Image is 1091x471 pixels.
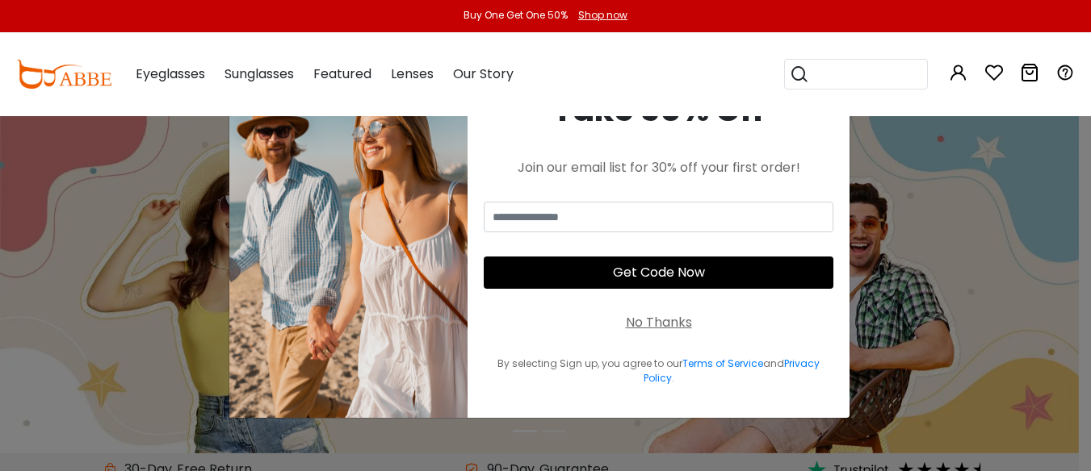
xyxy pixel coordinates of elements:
div: By selecting Sign up, you agree to our and . [484,356,833,386]
img: abbeglasses.com [16,60,111,89]
a: Shop now [570,8,627,22]
div: No Thanks [626,313,692,332]
button: Get Code Now [484,256,833,289]
span: Eyeglasses [136,65,205,83]
div: Shop now [578,8,627,23]
img: welcome [229,53,468,418]
a: Terms of Service [682,356,763,370]
div: Buy One Get One 50% [464,8,568,23]
span: Lenses [391,65,434,83]
a: Privacy Policy [644,356,820,385]
span: Featured [313,65,371,83]
div: Join our email list for 30% off your first order! [484,158,833,177]
span: Our Story [453,65,514,83]
span: Sunglasses [224,65,294,83]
